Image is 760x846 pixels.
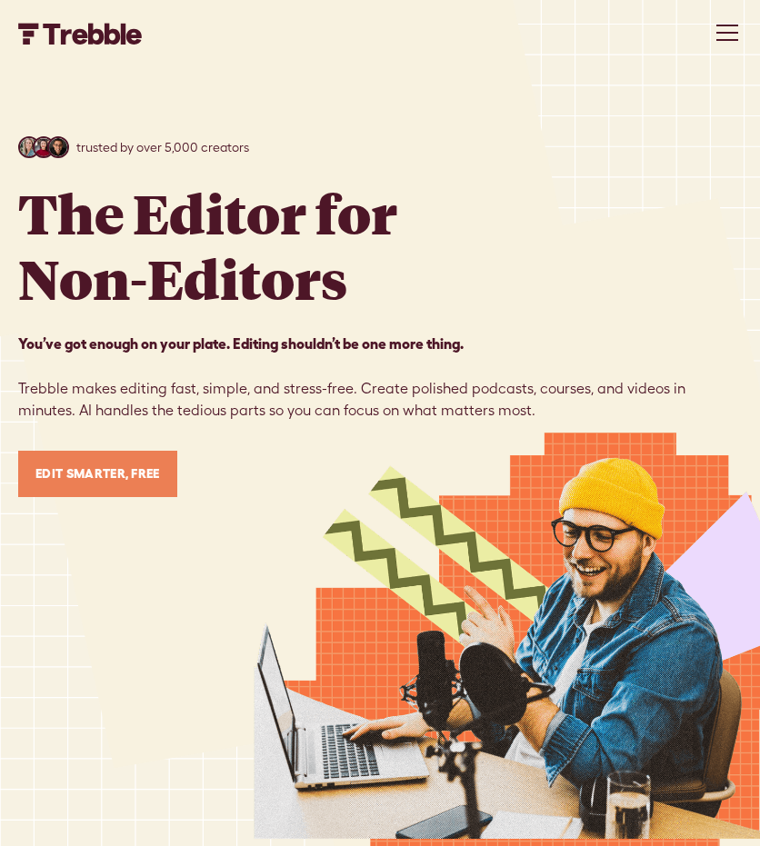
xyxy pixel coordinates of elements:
[18,180,397,311] h1: The Editor for Non-Editors
[18,335,464,352] strong: You’ve got enough on your plate. Editing shouldn’t be one more thing. ‍
[18,21,143,44] a: home
[705,11,742,55] div: menu
[18,333,742,422] p: Trebble makes editing fast, simple, and stress-free. Create polished podcasts, courses, and video...
[18,451,177,497] a: Edit Smarter, Free
[76,138,249,157] p: trusted by over 5,000 creators
[18,23,143,45] img: Trebble FM Logo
